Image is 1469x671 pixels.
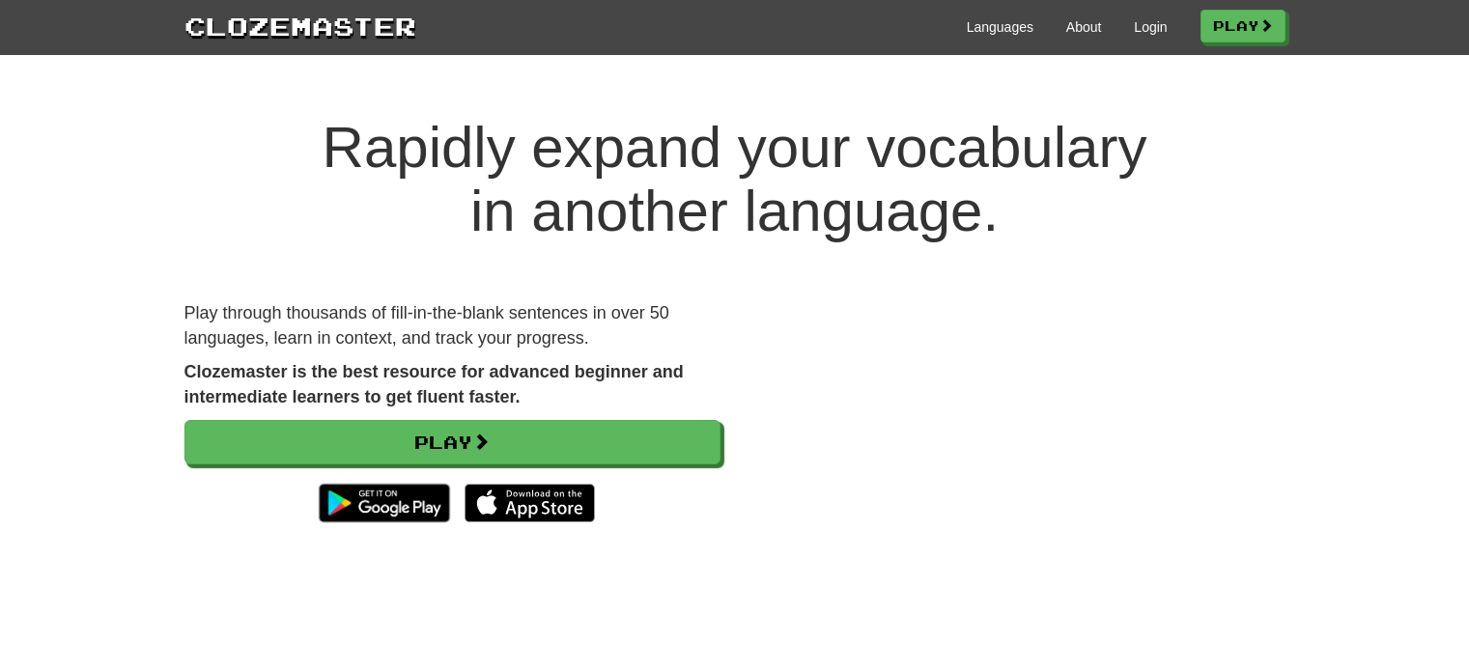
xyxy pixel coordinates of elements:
[184,362,684,406] strong: Clozemaster is the best resource for advanced beginner and intermediate learners to get fluent fa...
[309,474,459,532] img: Get it on Google Play
[465,484,595,522] img: Download_on_the_App_Store_Badge_US-UK_135x40-25178aeef6eb6b83b96f5f2d004eda3bffbb37122de64afbaef7...
[184,8,416,43] a: Clozemaster
[967,17,1033,37] a: Languages
[184,301,720,350] p: Play through thousands of fill-in-the-blank sentences in over 50 languages, learn in context, and...
[1134,17,1167,37] a: Login
[184,420,720,464] a: Play
[1066,17,1102,37] a: About
[1201,10,1285,42] a: Play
